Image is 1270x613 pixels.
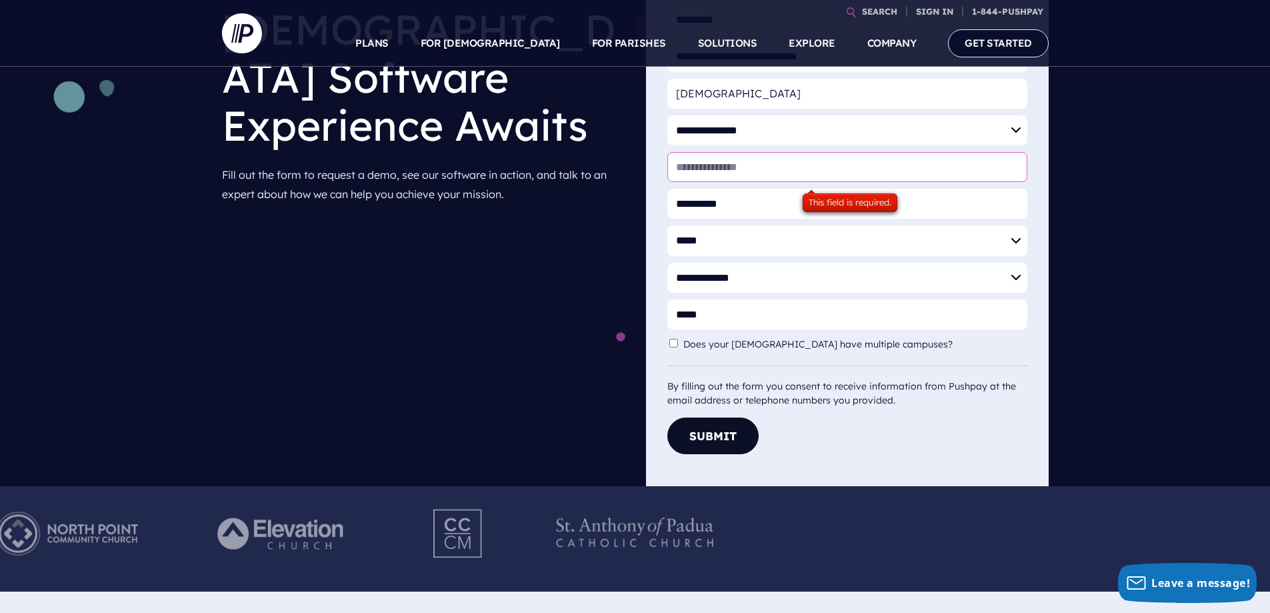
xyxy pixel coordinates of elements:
[789,20,835,67] a: EXPLORE
[698,20,757,67] a: SOLUTIONS
[543,497,727,570] img: Pushpay_Logo__StAnthony
[667,79,1027,109] input: Organization Name
[222,160,625,209] p: Fill out the form to request a demo, see our software in action, and talk to an expert about how ...
[406,497,511,570] img: Pushpay_Logo__CCM
[191,497,374,570] img: Pushpay_Logo__Elevation
[803,193,897,212] div: This field is required.
[667,366,1027,408] div: By filling out the form you consent to receive information from Pushpay at the email address or t...
[421,20,560,67] a: FOR [DEMOGRAPHIC_DATA]
[1118,563,1257,603] button: Leave a message!
[867,20,917,67] a: COMPANY
[355,20,389,67] a: PLANS
[683,339,959,350] label: Does your [DEMOGRAPHIC_DATA] have multiple campuses?
[1151,576,1250,590] span: Leave a message!
[667,418,759,454] button: Submit
[948,29,1049,57] a: GET STARTED
[592,20,666,67] a: FOR PARISHES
